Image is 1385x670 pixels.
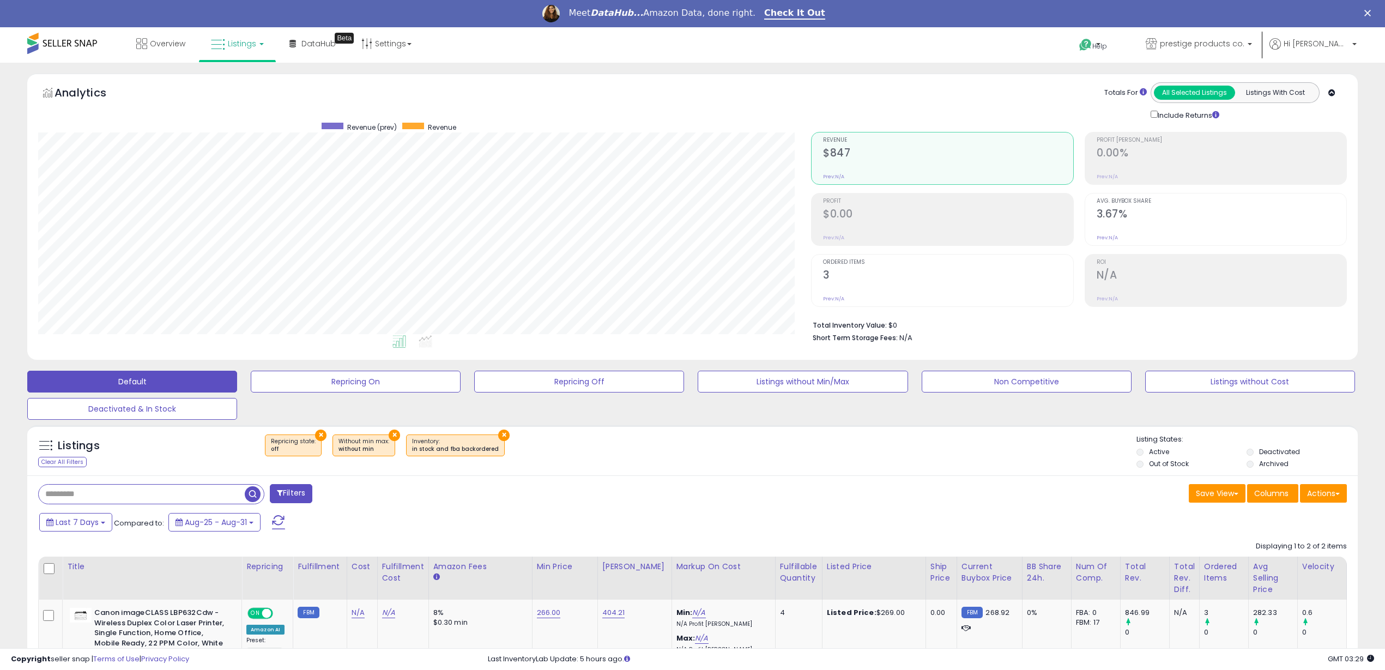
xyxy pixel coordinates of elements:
[185,517,247,528] span: Aug-25 - Aug-31
[1097,208,1346,222] h2: 3.67%
[11,654,51,664] strong: Copyright
[1097,269,1346,283] h2: N/A
[1259,459,1289,468] label: Archived
[1364,10,1375,16] div: Close
[1174,608,1191,618] div: N/A
[1125,627,1169,637] div: 0
[961,607,983,618] small: FBM
[692,607,705,618] a: N/A
[246,637,285,661] div: Preset:
[114,518,164,528] span: Compared to:
[568,8,755,19] div: Meet Amazon Data, done right.
[602,607,625,618] a: 404.21
[1097,173,1118,180] small: Prev: N/A
[1076,608,1112,618] div: FBA: 0
[985,607,1009,618] span: 268.92
[930,561,952,584] div: Ship Price
[1145,371,1355,393] button: Listings without Cost
[1253,561,1293,595] div: Avg Selling Price
[823,234,844,241] small: Prev: N/A
[764,8,825,20] a: Check It Out
[1174,561,1195,595] div: Total Rev. Diff.
[590,8,643,18] i: DataHub...
[347,123,397,132] span: Revenue (prev)
[1328,654,1374,664] span: 2025-09-8 03:29 GMT
[1027,608,1063,618] div: 0%
[813,318,1339,331] li: $0
[128,27,193,60] a: Overview
[271,609,289,618] span: OFF
[433,561,528,572] div: Amazon Fees
[1154,86,1235,100] button: All Selected Listings
[1092,41,1107,51] span: Help
[1076,561,1116,584] div: Num of Comp.
[168,513,261,532] button: Aug-25 - Aug-31
[676,620,767,628] p: N/A Profit [PERSON_NAME]
[823,173,844,180] small: Prev: N/A
[433,608,524,618] div: 8%
[1160,38,1244,49] span: prestige products co.
[695,633,708,644] a: N/A
[823,137,1073,143] span: Revenue
[352,561,373,572] div: Cost
[93,654,140,664] a: Terms of Use
[922,371,1132,393] button: Non Competitive
[1302,627,1346,637] div: 0
[542,5,560,22] img: Profile image for Georgie
[1097,295,1118,302] small: Prev: N/A
[1269,38,1357,63] a: Hi [PERSON_NAME]
[827,608,917,618] div: $269.00
[270,484,312,503] button: Filters
[246,561,288,572] div: Repricing
[1079,38,1092,52] i: Get Help
[1027,561,1067,584] div: BB Share 24h.
[1253,627,1297,637] div: 0
[228,38,256,49] span: Listings
[1142,108,1232,121] div: Include Returns
[780,608,814,618] div: 4
[1254,488,1289,499] span: Columns
[676,607,693,618] b: Min:
[602,561,667,572] div: [PERSON_NAME]
[246,625,285,635] div: Amazon AI
[899,333,912,343] span: N/A
[150,38,185,49] span: Overview
[698,371,908,393] button: Listings without Min/Max
[537,607,561,618] a: 266.00
[433,572,440,582] small: Amazon Fees.
[38,457,87,467] div: Clear All Filters
[1302,608,1346,618] div: 0.6
[930,608,948,618] div: 0.00
[203,27,272,60] a: Listings
[56,517,99,528] span: Last 7 Days
[1104,88,1147,98] div: Totals For
[1253,608,1297,618] div: 282.33
[823,198,1073,204] span: Profit
[1256,541,1347,552] div: Displaying 1 to 2 of 2 items
[1125,608,1169,618] div: 846.99
[352,607,365,618] a: N/A
[39,513,112,532] button: Last 7 Days
[338,437,389,454] span: Without min max :
[298,607,319,618] small: FBM
[1284,38,1349,49] span: Hi [PERSON_NAME]
[676,633,695,643] b: Max:
[1070,30,1128,63] a: Help
[1204,608,1248,618] div: 3
[827,607,876,618] b: Listed Price:
[1235,86,1316,100] button: Listings With Cost
[271,437,316,454] span: Repricing state :
[94,608,227,651] b: Canon imageCLASS LBP632Cdw - Wireless Duplex Color Laser Printer, Single Function, Home Office, M...
[251,371,461,393] button: Repricing On
[1125,561,1165,584] div: Total Rev.
[961,561,1018,584] div: Current Buybox Price
[780,561,818,584] div: Fulfillable Quantity
[823,208,1073,222] h2: $0.00
[315,430,326,441] button: ×
[249,609,262,618] span: ON
[433,618,524,627] div: $0.30 min
[1189,484,1245,503] button: Save View
[70,608,92,623] img: 31em0y3A+7L._SL40_.jpg
[27,398,237,420] button: Deactivated & In Stock
[1247,484,1298,503] button: Columns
